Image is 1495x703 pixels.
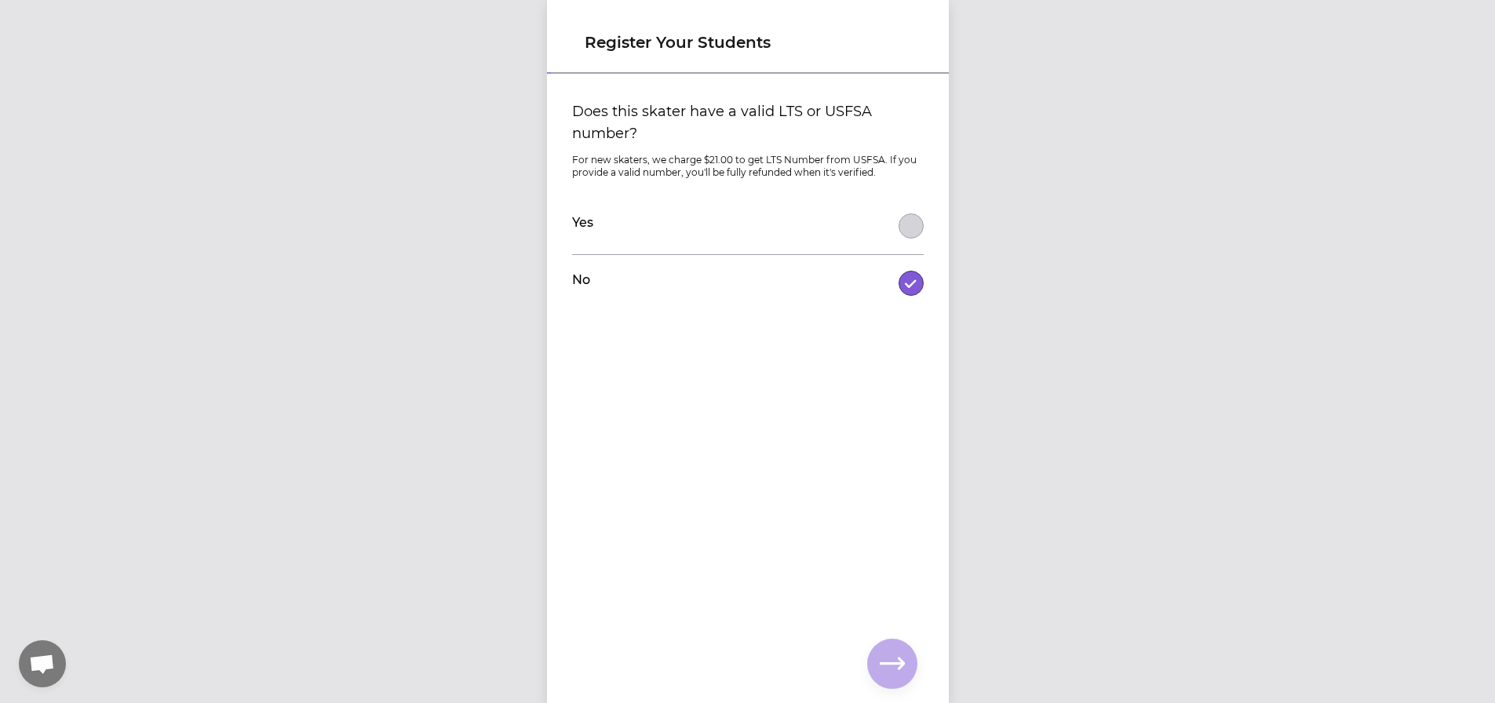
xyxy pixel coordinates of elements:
label: No [572,271,590,290]
h1: Register Your Students [585,31,911,53]
p: For new skaters, we charge $21.00 to get LTS Number from USFSA. If you provide a valid number, yo... [572,154,924,179]
label: Yes [572,213,593,232]
a: Open chat [19,640,66,687]
label: Does this skater have a valid LTS or USFSA number? [572,100,924,144]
